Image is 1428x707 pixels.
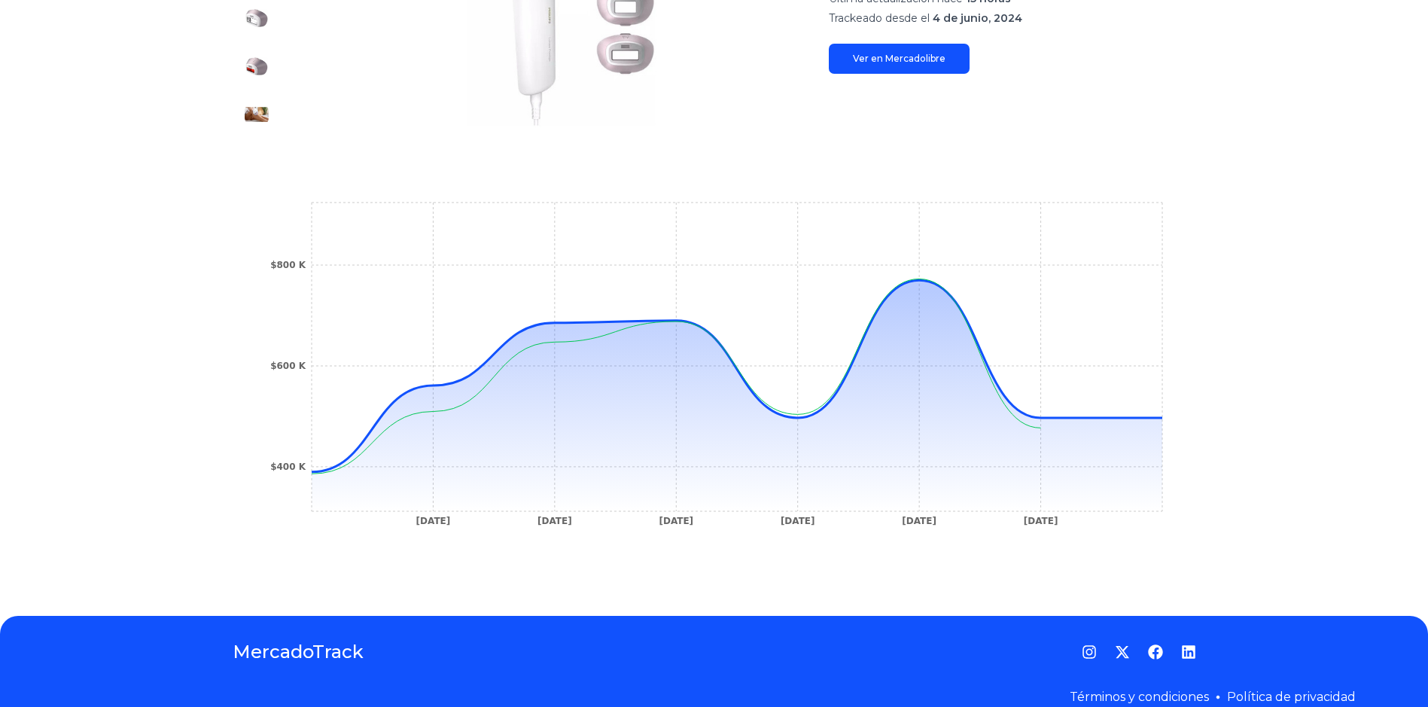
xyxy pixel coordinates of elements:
[1023,516,1058,526] tspan: [DATE]
[245,102,269,126] img: Depiladora Ipl Philips Lumea Prestige Bri947/30
[245,54,269,78] img: Depiladora Ipl Philips Lumea Prestige Bri947/30
[1148,645,1163,660] a: Facebook
[537,516,572,526] tspan: [DATE]
[1181,645,1196,660] a: LinkedIn
[270,462,306,472] tspan: $400 K
[1082,645,1097,660] a: Instagram
[902,516,936,526] tspan: [DATE]
[933,11,1022,25] span: 4 de junio, 2024
[233,640,364,664] a: MercadoTrack
[1227,690,1356,704] a: Política de privacidad
[1115,645,1130,660] a: Twitter
[1070,690,1209,704] a: Términos y condiciones
[829,44,970,74] a: Ver en Mercadolibre
[780,516,814,526] tspan: [DATE]
[270,361,306,371] tspan: $600 K
[659,516,693,526] tspan: [DATE]
[829,11,930,25] span: Trackeado desde el
[245,6,269,30] img: Depiladora Ipl Philips Lumea Prestige Bri947/30
[416,516,450,526] tspan: [DATE]
[270,260,306,270] tspan: $800 K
